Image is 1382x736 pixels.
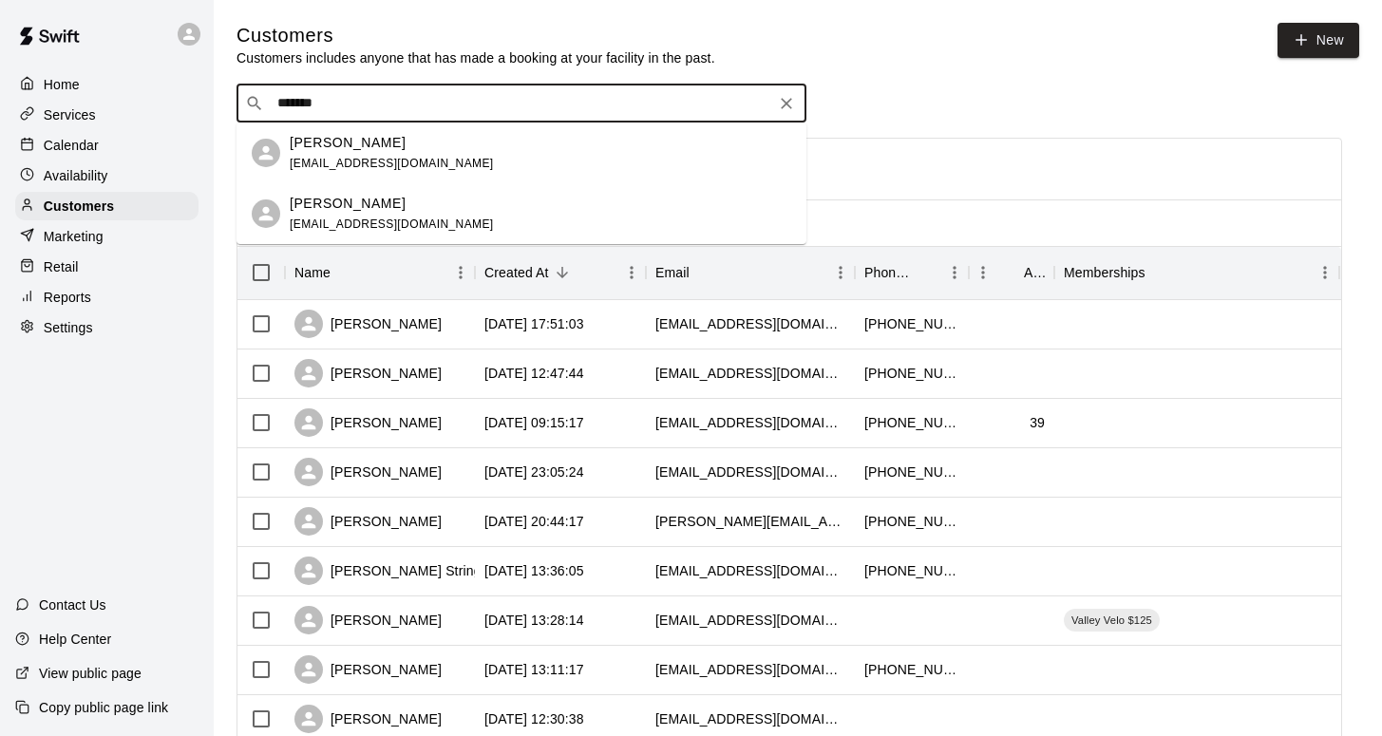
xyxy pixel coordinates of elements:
p: Home [44,75,80,94]
div: Whitney O'Neill [252,199,280,228]
div: 2025-08-10 13:11:17 [484,660,584,679]
span: [EMAIL_ADDRESS][DOMAIN_NAME] [290,157,494,170]
div: +18186327578 [864,660,959,679]
button: Menu [1311,258,1339,287]
p: [PERSON_NAME] [290,194,406,214]
button: Sort [1145,259,1172,286]
div: 2025-08-10 12:30:38 [484,709,584,728]
div: [PERSON_NAME] [294,606,442,634]
div: +18186139980 [864,364,959,383]
p: Availability [44,166,108,185]
div: [PERSON_NAME] [294,408,442,437]
button: Menu [617,258,646,287]
p: Contact Us [39,595,106,614]
h5: Customers [237,23,715,48]
div: Name [294,246,331,299]
a: Retail [15,253,199,281]
button: Sort [914,259,940,286]
div: 2025-08-10 23:05:24 [484,462,584,481]
div: Valley Velo $125 [1064,609,1160,632]
div: 2025-08-11 17:51:03 [484,314,584,333]
p: Calendar [44,136,99,155]
div: [PERSON_NAME] [294,310,442,338]
div: Email [646,246,855,299]
div: +19175534668 [864,512,959,531]
div: [PERSON_NAME] String [294,557,482,585]
div: 2025-08-11 12:47:44 [484,364,584,383]
div: jll723@yahoo.com [655,413,845,432]
div: 2025-08-10 13:36:05 [484,561,584,580]
div: Phone Number [864,246,914,299]
div: mikealam75@gmail.com [655,462,845,481]
div: Whitney Pinnell [252,139,280,167]
div: +16175129583 [864,561,959,580]
button: Menu [446,258,475,287]
a: Marketing [15,222,199,251]
button: Clear [773,90,800,117]
p: Reports [44,288,91,307]
button: Menu [969,258,997,287]
div: oscarortiz9@gmail.com [655,660,845,679]
p: View public page [39,664,142,683]
button: Sort [690,259,716,286]
p: Customers includes anyone that has made a booking at your facility in the past. [237,48,715,67]
div: Search customers by name or email [237,85,806,123]
div: galitlerman@gmail.com [655,364,845,383]
div: Name [285,246,475,299]
span: [EMAIL_ADDRESS][DOMAIN_NAME] [290,217,494,231]
p: Services [44,105,96,124]
p: Help Center [39,630,111,649]
div: Memberships [1054,246,1339,299]
div: christstopheriangarcia23@gmail.com [655,709,845,728]
span: Valley Velo $125 [1064,613,1160,628]
p: Marketing [44,227,104,246]
div: Email [655,246,690,299]
div: jmelbaum@gmail.com [655,314,845,333]
div: robpaco1966@gmail.com [655,611,845,630]
button: Sort [549,259,576,286]
a: New [1278,23,1359,58]
p: Retail [44,257,79,276]
div: +13232700614 [864,462,959,481]
button: Menu [826,258,855,287]
div: 2025-08-11 09:15:17 [484,413,584,432]
button: Sort [331,259,357,286]
div: [PERSON_NAME] [294,705,442,733]
div: Age [1024,246,1045,299]
a: Reports [15,283,199,311]
div: [PERSON_NAME] [294,507,442,536]
div: [PERSON_NAME] [294,359,442,387]
div: Memberships [1064,246,1145,299]
div: Created At [475,246,646,299]
div: Age [969,246,1054,299]
div: 2025-08-10 20:44:17 [484,512,584,531]
a: Settings [15,313,199,342]
div: Phone Number [855,246,969,299]
p: Copy public page link [39,698,168,717]
div: Created At [484,246,549,299]
button: Menu [940,258,969,287]
div: 2025-08-10 13:28:14 [484,611,584,630]
a: Calendar [15,131,199,160]
div: jestring@gmail.com [655,561,845,580]
a: Availability [15,161,199,190]
div: +16083472202 [864,314,959,333]
p: Settings [44,318,93,337]
button: Sort [997,259,1024,286]
div: greg@annie-campbell.com [655,512,845,531]
div: +13109107276 [864,413,959,432]
a: Home [15,70,199,99]
div: [PERSON_NAME] [294,655,442,684]
a: Services [15,101,199,129]
a: Customers [15,192,199,220]
p: Customers [44,197,114,216]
